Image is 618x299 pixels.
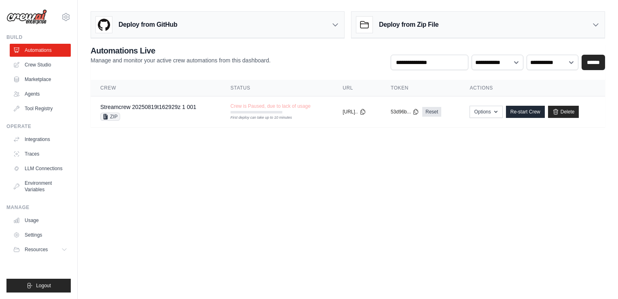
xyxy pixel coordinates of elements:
[333,80,381,96] th: URL
[10,214,71,227] a: Usage
[100,104,196,110] a: Streamcrew 20250819t162929z 1 001
[10,58,71,71] a: Crew Studio
[10,44,71,57] a: Automations
[6,123,71,130] div: Operate
[10,73,71,86] a: Marketplace
[6,279,71,293] button: Logout
[231,115,282,121] div: First deploy can take up to 10 minutes
[91,45,271,56] h2: Automations Live
[10,147,71,160] a: Traces
[36,282,51,289] span: Logout
[10,162,71,175] a: LLM Connections
[422,107,441,117] a: Reset
[231,103,311,109] span: Crew is Paused, due to lack of usage
[91,80,221,96] th: Crew
[548,106,579,118] a: Delete
[96,17,112,33] img: GitHub Logo
[10,133,71,146] a: Integrations
[6,34,71,41] div: Build
[119,20,177,30] h3: Deploy from GitHub
[506,106,545,118] a: Re-start Crew
[6,204,71,211] div: Manage
[100,113,120,121] span: ZIP
[10,229,71,241] a: Settings
[10,102,71,115] a: Tool Registry
[470,106,502,118] button: Options
[10,88,71,100] a: Agents
[221,80,333,96] th: Status
[379,20,438,30] h3: Deploy from Zip File
[10,243,71,256] button: Resources
[6,9,47,25] img: Logo
[381,80,460,96] th: Token
[460,80,605,96] th: Actions
[10,177,71,196] a: Environment Variables
[391,109,419,115] button: 53d96b...
[25,246,48,253] span: Resources
[91,56,271,64] p: Manage and monitor your active crew automations from this dashboard.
